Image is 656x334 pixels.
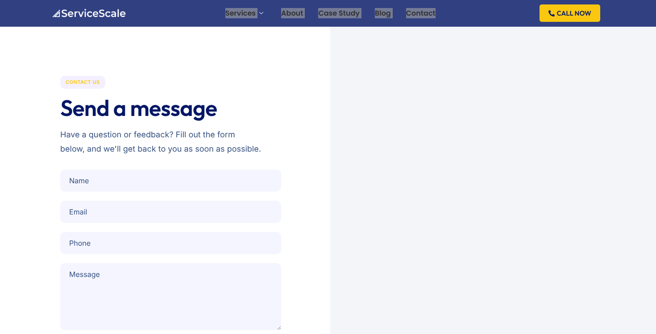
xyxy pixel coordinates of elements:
[225,10,266,17] a: Services
[330,152,656,285] iframe: Richmond Australia
[51,8,126,17] a: ServiceScale logo representing business automation for tradies
[318,10,360,17] a: Case Study
[60,128,261,156] p: Have a question or feedback? Fill out the form below, and we'll get back to you as soon as possible.
[557,10,591,16] span: CALL NOW
[375,10,391,17] a: Blog
[51,9,126,18] img: ServiceScale logo representing business automation for tradies
[540,4,600,22] a: CALL NOW
[406,10,436,17] a: Contact
[281,10,303,17] a: About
